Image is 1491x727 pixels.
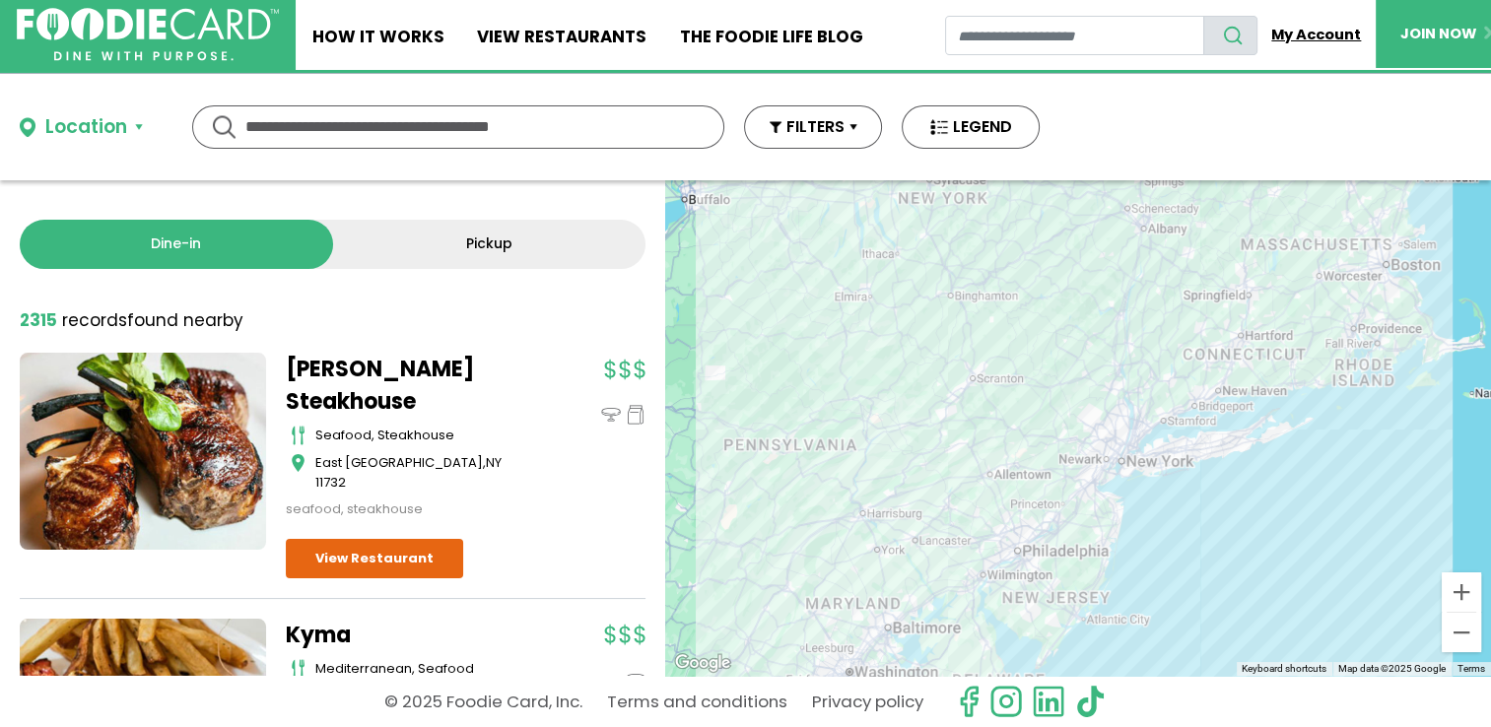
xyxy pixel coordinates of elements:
[315,473,346,492] span: 11732
[601,405,621,425] img: dinein_icon.svg
[1074,685,1108,718] img: tiktok.svg
[952,685,985,718] svg: check us out on facebook
[384,685,582,719] p: © 2025 Foodie Card, Inc.
[291,426,305,445] img: cutlery_icon.svg
[670,650,735,676] img: Google
[945,16,1205,55] input: restaurant search
[315,453,483,472] span: East [GEOGRAPHIC_DATA]
[744,105,882,149] button: FILTERS
[20,308,57,332] strong: 2315
[670,650,735,676] a: Open this area in Google Maps (opens a new window)
[62,308,127,332] span: records
[902,105,1040,149] button: LEGEND
[1442,613,1481,652] button: Zoom out
[45,113,127,142] div: Location
[315,426,532,445] div: seafood, steakhouse
[17,8,279,61] img: FoodieCard; Eat, Drink, Save, Donate
[286,499,532,519] div: seafood, steakhouse
[291,453,305,473] img: map_icon.svg
[486,453,502,472] span: NY
[315,659,532,679] div: mediterranean, seafood
[286,353,532,418] a: [PERSON_NAME] Steakhouse
[626,671,645,691] img: dinein_icon.svg
[1242,662,1326,676] button: Keyboard shortcuts
[1257,16,1376,54] a: My Account
[315,453,532,492] div: ,
[626,405,645,425] img: pickup_icon.svg
[1442,572,1481,612] button: Zoom in
[20,308,243,334] div: found nearby
[1457,663,1485,674] a: Terms
[607,685,787,719] a: Terms and conditions
[1338,663,1446,674] span: Map data ©2025 Google
[333,220,646,269] a: Pickup
[1203,16,1256,55] button: search
[286,539,463,578] a: View Restaurant
[291,659,305,679] img: cutlery_icon.svg
[20,220,333,269] a: Dine-in
[1032,685,1065,718] img: linkedin.svg
[812,685,923,719] a: Privacy policy
[20,113,143,142] button: Location
[286,619,532,651] a: Kyma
